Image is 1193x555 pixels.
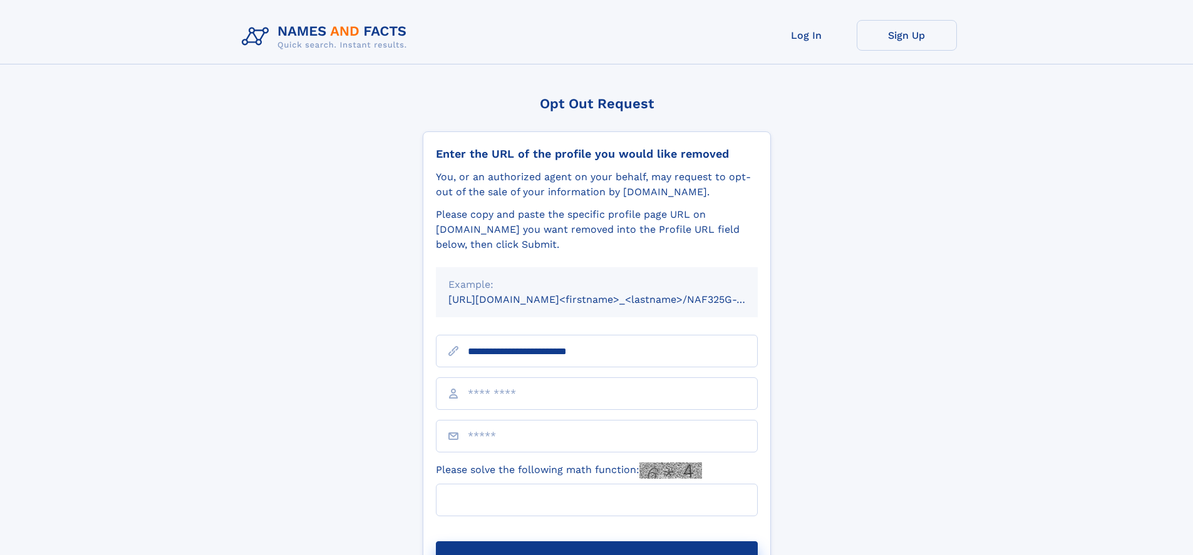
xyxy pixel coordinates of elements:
img: Logo Names and Facts [237,20,417,54]
div: You, or an authorized agent on your behalf, may request to opt-out of the sale of your informatio... [436,170,758,200]
div: Example: [448,277,745,292]
div: Opt Out Request [423,96,771,111]
a: Log In [757,20,857,51]
small: [URL][DOMAIN_NAME]<firstname>_<lastname>/NAF325G-xxxxxxxx [448,293,782,305]
a: Sign Up [857,20,957,51]
div: Enter the URL of the profile you would like removed [436,147,758,161]
label: Please solve the following math function: [436,462,702,479]
div: Please copy and paste the specific profile page URL on [DOMAIN_NAME] you want removed into the Pr... [436,207,758,252]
